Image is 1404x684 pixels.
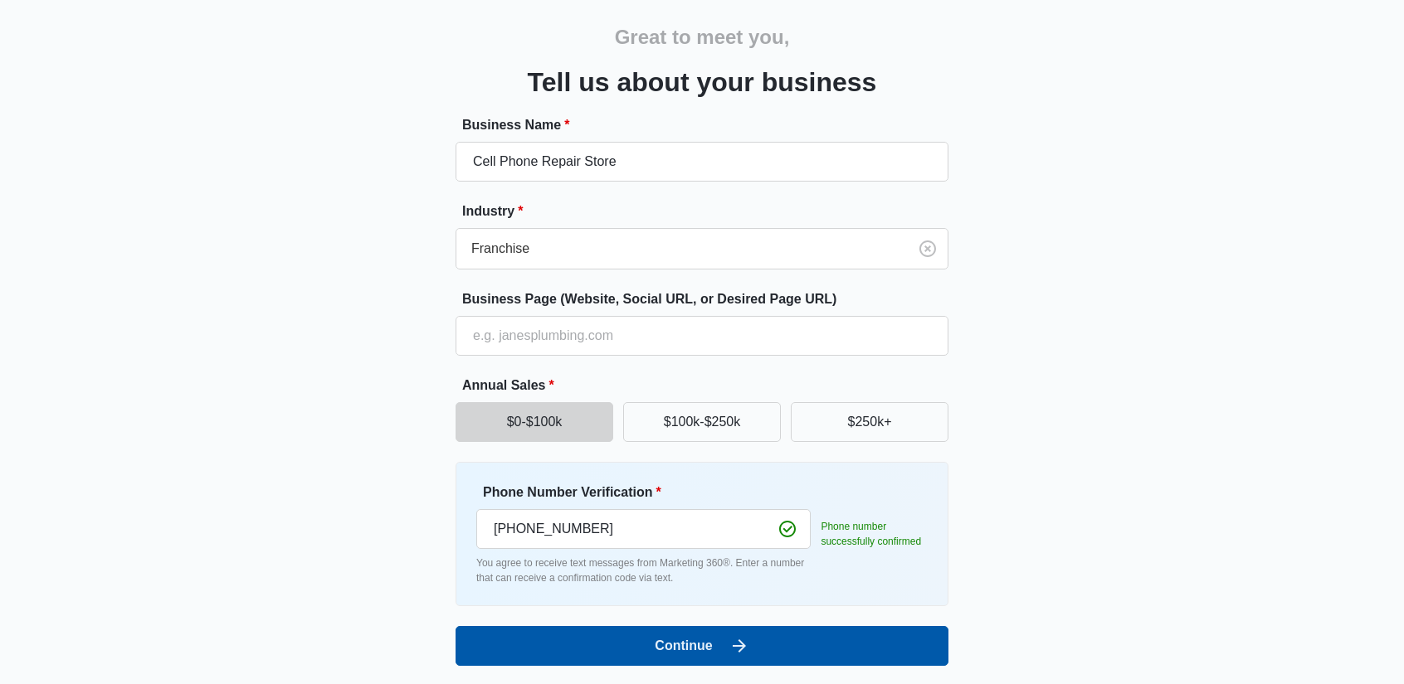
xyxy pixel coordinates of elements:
button: $0-$100k [456,402,613,442]
label: Industry [462,201,955,221]
label: Phone Number Verification [483,483,817,502]
button: $250k+ [791,402,948,442]
h2: Great to meet you, [615,22,790,52]
button: $100k-$250k [623,402,781,442]
p: Phone number successfully confirmed [821,519,928,549]
label: Business Name [462,115,955,135]
label: Annual Sales [462,376,955,395]
label: Business Page (Website, Social URL, or Desired Page URL) [462,289,955,309]
h3: Tell us about your business [528,62,877,102]
button: Clear [914,235,941,262]
input: e.g. Jane's Plumbing [456,142,948,182]
button: Continue [456,626,948,666]
p: You agree to receive text messages from Marketing 360®. Enter a number that can receive a confirm... [476,555,811,585]
input: e.g. janesplumbing.com [456,316,948,356]
input: Ex. +1-555-555-5555 [476,509,811,549]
